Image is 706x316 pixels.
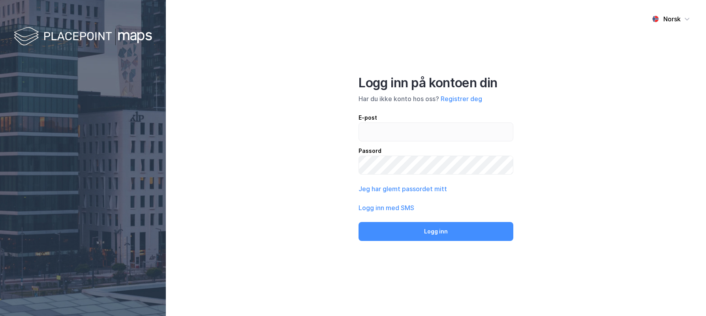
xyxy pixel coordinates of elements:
[441,94,482,103] button: Registrer deg
[359,146,513,156] div: Passord
[359,222,513,241] button: Logg inn
[359,184,447,194] button: Jeg har glemt passordet mitt
[359,75,513,91] div: Logg inn på kontoen din
[663,14,681,24] div: Norsk
[14,25,152,49] img: logo-white.f07954bde2210d2a523dddb988cd2aa7.svg
[359,94,513,103] div: Har du ikke konto hos oss?
[667,278,706,316] iframe: Chat Widget
[359,203,414,213] button: Logg inn med SMS
[359,113,513,122] div: E-post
